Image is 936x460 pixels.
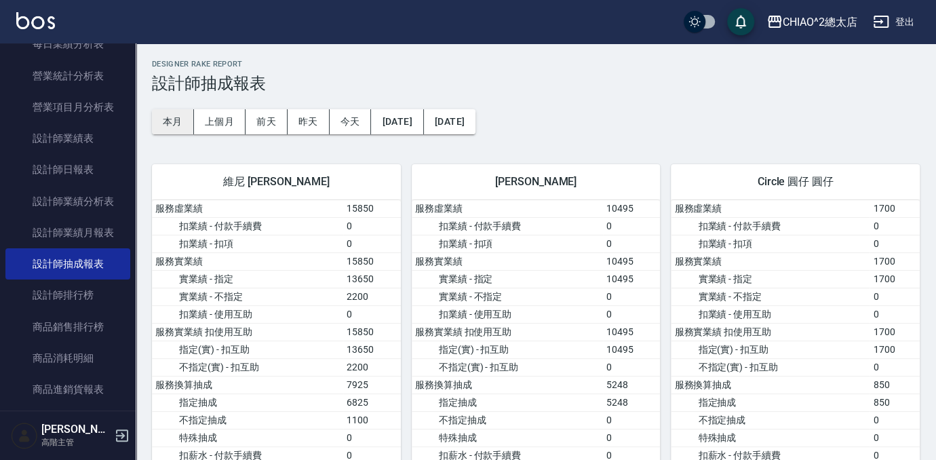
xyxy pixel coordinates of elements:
td: 0 [603,235,660,252]
h3: 設計師抽成報表 [152,74,920,93]
span: [PERSON_NAME] [428,175,644,189]
td: 不指定(實) - 扣互助 [412,358,603,376]
a: 設計師業績月報表 [5,217,130,248]
td: 1700 [870,252,920,270]
button: 昨天 [288,109,330,134]
button: save [727,8,754,35]
td: 0 [870,358,920,376]
td: 10495 [603,270,660,288]
td: 特殊抽成 [671,429,870,446]
td: 0 [603,429,660,446]
a: 商品進銷貨報表 [5,374,130,405]
td: 0 [603,288,660,305]
td: 1700 [870,323,920,341]
button: [DATE] [424,109,475,134]
a: 商品庫存表 [5,405,130,436]
td: 1700 [870,270,920,288]
td: 850 [870,376,920,394]
td: 指定抽成 [671,394,870,411]
td: 扣業績 - 扣項 [412,235,603,252]
td: 13650 [343,270,400,288]
td: 扣業績 - 使用互助 [412,305,603,323]
span: 維尼 [PERSON_NAME] [168,175,385,189]
td: 5248 [603,376,660,394]
td: 指定抽成 [152,394,343,411]
button: [DATE] [371,109,423,134]
td: 服務換算抽成 [412,376,603,394]
td: 1100 [343,411,400,429]
a: 設計師業績表 [5,123,130,154]
td: 扣業績 - 付款手續費 [152,217,343,235]
td: 10495 [603,252,660,270]
td: 服務虛業績 [152,200,343,218]
td: 0 [603,411,660,429]
img: Person [11,422,38,449]
td: 扣業績 - 扣項 [671,235,870,252]
h5: [PERSON_NAME] [41,423,111,436]
td: 服務換算抽成 [671,376,870,394]
td: 1700 [870,341,920,358]
td: 0 [870,235,920,252]
td: 不指定抽成 [152,411,343,429]
button: 今天 [330,109,372,134]
td: 0 [870,217,920,235]
td: 0 [603,358,660,376]
td: 0 [870,305,920,323]
td: 5248 [603,394,660,411]
td: 服務實業績 [152,252,343,270]
td: 服務實業績 [412,252,603,270]
td: 指定(實) - 扣互助 [671,341,870,358]
td: 扣業績 - 使用互助 [671,305,870,323]
td: 服務實業績 扣使用互助 [412,323,603,341]
td: 指定抽成 [412,394,603,411]
a: 設計師排行榜 [5,280,130,311]
td: 扣業績 - 使用互助 [152,305,343,323]
td: 0 [343,235,400,252]
td: 0 [603,217,660,235]
td: 15850 [343,323,400,341]
h2: Designer Rake Report [152,60,920,69]
td: 0 [343,217,400,235]
td: 服務換算抽成 [152,376,343,394]
button: 前天 [246,109,288,134]
button: CHIAO^2總太店 [761,8,863,36]
td: 0 [343,429,400,446]
td: 1700 [870,200,920,218]
td: 10495 [603,200,660,218]
td: 實業績 - 指定 [152,270,343,288]
td: 0 [603,305,660,323]
td: 0 [870,288,920,305]
button: 登出 [867,9,920,35]
td: 指定(實) - 扣互助 [152,341,343,358]
div: CHIAO^2總太店 [783,14,857,31]
td: 2200 [343,288,400,305]
td: 7925 [343,376,400,394]
p: 高階主管 [41,436,111,448]
a: 商品消耗明細 [5,343,130,374]
a: 設計師抽成報表 [5,248,130,280]
td: 扣業績 - 扣項 [152,235,343,252]
td: 0 [870,429,920,446]
a: 設計師業績分析表 [5,186,130,217]
img: Logo [16,12,55,29]
td: 2200 [343,358,400,376]
td: 0 [870,411,920,429]
td: 10495 [603,341,660,358]
td: 不指定抽成 [671,411,870,429]
a: 商品銷售排行榜 [5,311,130,343]
td: 10495 [603,323,660,341]
td: 實業績 - 不指定 [412,288,603,305]
a: 每日業績分析表 [5,28,130,60]
td: 扣業績 - 付款手續費 [412,217,603,235]
button: 上個月 [194,109,246,134]
td: 6825 [343,394,400,411]
td: 不指定(實) - 扣互助 [152,358,343,376]
td: 不指定抽成 [412,411,603,429]
td: 實業績 - 不指定 [671,288,870,305]
a: 營業項目月分析表 [5,92,130,123]
td: 實業績 - 不指定 [152,288,343,305]
td: 特殊抽成 [152,429,343,446]
span: Circle 圓仔 圓仔 [687,175,903,189]
a: 營業統計分析表 [5,60,130,92]
td: 850 [870,394,920,411]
